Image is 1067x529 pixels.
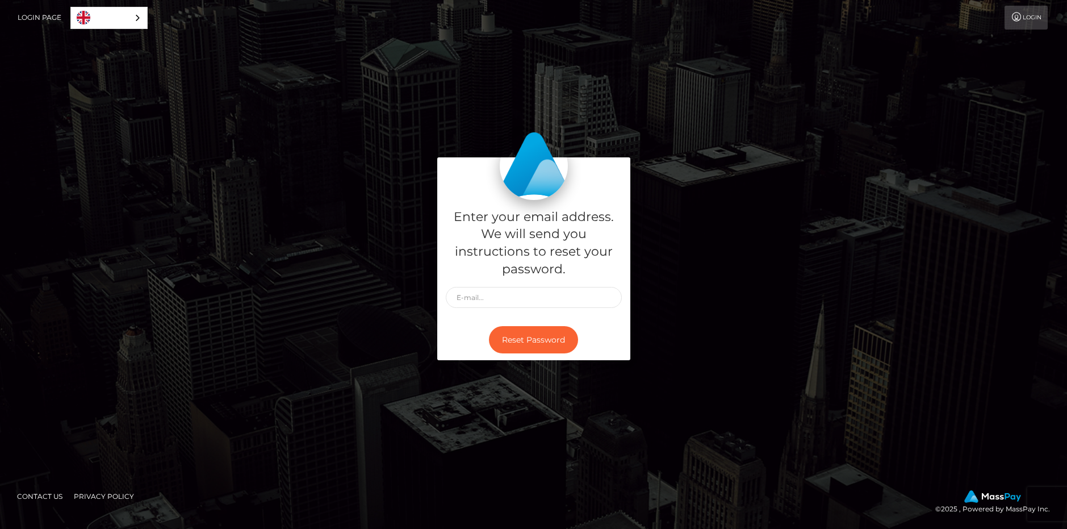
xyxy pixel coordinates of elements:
img: MassPay Login [500,132,568,200]
a: Privacy Policy [69,488,139,505]
img: MassPay [964,490,1021,503]
button: Reset Password [489,326,578,354]
a: English [71,7,147,28]
div: Language [70,7,148,29]
a: Login [1005,6,1048,30]
h5: Enter your email address. We will send you instructions to reset your password. [446,209,622,278]
a: Login Page [18,6,61,30]
aside: Language selected: English [70,7,148,29]
div: © 2025 , Powered by MassPay Inc. [935,490,1058,515]
input: E-mail... [446,287,622,308]
a: Contact Us [12,488,67,505]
